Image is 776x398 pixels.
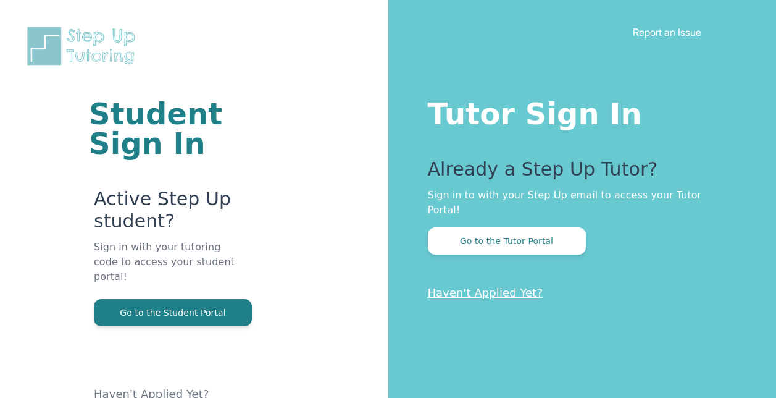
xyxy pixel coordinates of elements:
[89,99,240,158] h1: Student Sign In
[428,286,543,299] a: Haven't Applied Yet?
[94,299,252,326] button: Go to the Student Portal
[428,158,727,188] p: Already a Step Up Tutor?
[428,94,727,129] h1: Tutor Sign In
[633,26,701,38] a: Report an Issue
[428,188,727,218] p: Sign in to with your Step Up email to access your Tutor Portal!
[94,240,240,299] p: Sign in with your tutoring code to access your student portal!
[94,307,252,318] a: Go to the Student Portal
[94,188,240,240] p: Active Step Up student?
[25,25,143,67] img: Step Up Tutoring horizontal logo
[428,235,586,247] a: Go to the Tutor Portal
[428,227,586,255] button: Go to the Tutor Portal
